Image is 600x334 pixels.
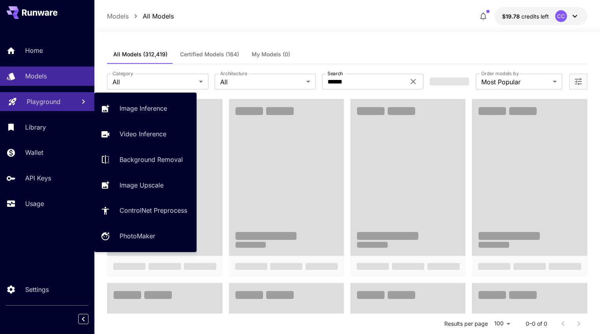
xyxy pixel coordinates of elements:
[78,314,88,324] button: Collapse sidebar
[555,10,567,22] div: CC
[94,99,197,118] a: Image Inference
[328,70,343,77] label: Search
[112,70,133,77] label: Category
[120,155,183,164] p: Background Removal
[27,97,61,106] p: Playground
[113,51,167,58] span: All Models (312,419)
[502,13,521,20] span: $19.78
[25,122,46,132] p: Library
[491,318,513,329] div: 100
[502,12,549,20] div: $19.77541
[120,231,155,241] p: PhotoMaker
[112,77,196,87] span: All
[94,226,197,246] a: PhotoMaker
[574,77,583,87] button: Open more filters
[94,124,197,144] a: Video Inference
[25,285,49,294] p: Settings
[25,71,47,81] p: Models
[107,11,129,21] p: Models
[120,180,164,190] p: Image Upscale
[180,51,239,58] span: Certified Models (164)
[84,312,94,326] div: Collapse sidebar
[494,7,587,25] button: $19.77541
[120,206,187,215] p: ControlNet Preprocess
[444,320,488,328] p: Results per page
[25,173,51,183] p: API Keys
[94,175,197,195] a: Image Upscale
[120,129,166,139] p: Video Inference
[25,199,44,208] p: Usage
[220,70,247,77] label: Architecture
[481,70,519,77] label: Order models by
[25,148,43,157] p: Wallet
[25,46,43,55] p: Home
[94,150,197,169] a: Background Removal
[526,320,547,328] p: 0–0 of 0
[481,77,550,87] span: Most Popular
[521,13,549,20] span: credits left
[143,11,174,21] p: All Models
[120,104,167,113] p: Image Inference
[252,51,290,58] span: My Models (0)
[220,77,304,87] span: All
[94,201,197,220] a: ControlNet Preprocess
[107,11,174,21] nav: breadcrumb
